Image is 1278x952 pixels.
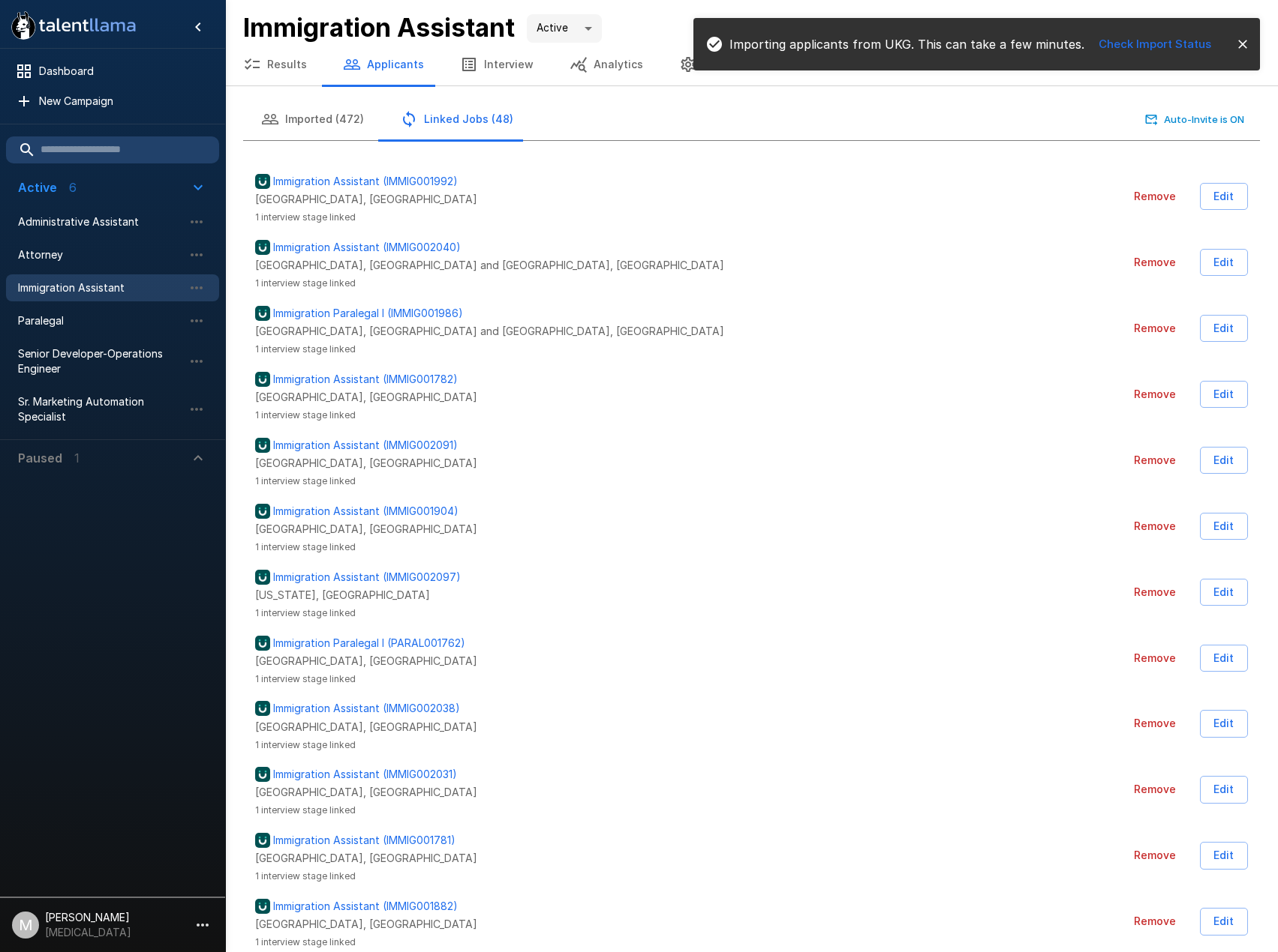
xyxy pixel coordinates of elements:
span: 1 interview stage linked [255,606,913,621]
p: [GEOGRAPHIC_DATA], [GEOGRAPHIC_DATA] [255,785,913,800]
img: ukg_logo.jpeg [255,438,270,453]
span: 1 interview stage linked [255,672,913,687]
a: Immigration Assistant (IMMIG001782) [255,372,913,387]
button: Edit [1200,315,1248,343]
button: close [1231,33,1254,55]
div: Active [527,14,602,43]
button: Interview [442,43,552,85]
p: Immigration Paralegal I (PARAL001762) [273,636,465,651]
p: Immigration Assistant (IMMIG001782) [273,372,458,387]
img: ukg_logo.jpeg [255,636,270,651]
button: Edit [1200,645,1248,672]
a: Immigration Paralegal I (IMMIG001986) [255,306,913,321]
img: ukg_logo.jpeg [255,899,270,914]
span: 1 interview stage linked [255,210,913,225]
p: [GEOGRAPHIC_DATA], [GEOGRAPHIC_DATA] [255,192,913,207]
button: Remove [1128,645,1182,672]
button: Auto-Invite is ON [1142,108,1248,131]
button: Remove [1128,447,1182,475]
img: ukg_logo.jpeg [255,767,270,782]
button: Edit [1200,908,1248,936]
button: Check Import Status [1090,28,1219,60]
button: Remove [1128,842,1182,870]
button: Remove [1128,513,1182,540]
img: ukg_logo.jpeg [255,833,270,848]
img: ukg_logo.jpeg [255,504,270,519]
button: Edit [1200,447,1248,475]
p: Immigration Assistant (IMMIG002038) [273,701,460,716]
button: Remove [1128,776,1182,804]
img: ukg_logo.jpeg [255,306,270,321]
p: Immigration Assistant (IMMIG002091) [273,438,458,453]
a: Immigration Assistant (IMMIG001882) [255,899,913,914]
button: Remove [1128,315,1182,343]
span: 1 interview stage linked [255,869,913,884]
button: Edit [1200,842,1248,870]
button: Settings [661,43,766,85]
button: Edit [1200,249,1248,277]
p: Immigration Assistant (IMMIG002031) [273,767,457,782]
p: Immigration Assistant (IMMIG001882) [273,899,458,914]
span: 1 interview stage linked [255,738,913,753]
button: Edit [1200,183,1248,211]
button: Results [225,43,325,85]
a: Immigration Assistant (IMMIG001904) [255,504,913,519]
span: 1 interview stage linked [255,540,913,555]
img: ukg_logo.jpeg [255,240,270,255]
button: Remove [1128,249,1182,277]
a: Immigration Assistant (IMMIG001781) [255,833,913,848]
button: Remove [1128,381,1182,409]
b: Immigration Assistant [243,12,515,43]
a: Immigration Assistant (IMMIG002091) [255,438,913,453]
a: Immigration Assistant (IMMIG002097) [255,570,913,585]
span: 1 interview stage linked [255,803,913,818]
span: 1 interview stage linked [255,408,913,423]
a: Immigration Assistant (IMMIG001992) [255,174,913,189]
p: [GEOGRAPHIC_DATA], [GEOGRAPHIC_DATA] and [GEOGRAPHIC_DATA], [GEOGRAPHIC_DATA] [255,258,913,273]
a: Immigration Assistant (IMMIG002038) [255,701,913,716]
button: Edit [1200,381,1248,409]
button: Edit [1200,710,1248,738]
a: Immigration Paralegal I (PARAL001762) [255,636,913,651]
p: Immigration Assistant (IMMIG001904) [273,504,459,519]
img: ukg_logo.jpeg [255,701,270,716]
button: Imported (472) [243,98,382,140]
p: Immigration Paralegal I (IMMIG001986) [273,306,463,321]
img: ukg_logo.jpeg [255,570,270,585]
p: [GEOGRAPHIC_DATA], [GEOGRAPHIC_DATA] [255,390,913,405]
button: Remove [1128,183,1182,211]
img: ukg_logo.jpeg [255,372,270,387]
p: [GEOGRAPHIC_DATA], [GEOGRAPHIC_DATA] [255,851,913,866]
p: [GEOGRAPHIC_DATA], [GEOGRAPHIC_DATA] [255,456,913,471]
p: Immigration Assistant (IMMIG002040) [273,240,461,255]
button: Remove [1128,579,1182,606]
a: Immigration Assistant (IMMIG002031) [255,767,913,782]
p: [GEOGRAPHIC_DATA], [GEOGRAPHIC_DATA] [255,522,913,537]
button: Analytics [552,43,661,85]
p: [GEOGRAPHIC_DATA], [GEOGRAPHIC_DATA] [255,720,913,735]
button: Edit [1200,513,1248,540]
span: 1 interview stage linked [255,474,913,489]
img: ukg_logo.jpeg [255,174,270,189]
p: Immigration Assistant (IMMIG001992) [273,174,458,189]
button: Edit [1200,579,1248,606]
button: Linked Jobs (48) [382,98,531,140]
button: Remove [1128,908,1182,936]
p: [GEOGRAPHIC_DATA], [GEOGRAPHIC_DATA] [255,654,913,669]
p: [US_STATE], [GEOGRAPHIC_DATA] [255,588,913,603]
span: 1 interview stage linked [255,935,913,950]
button: Applicants [325,43,442,85]
p: Immigration Assistant (IMMIG001781) [273,833,456,848]
a: Immigration Assistant (IMMIG002040) [255,240,913,255]
p: Immigration Assistant (IMMIG002097) [273,570,461,585]
button: Remove [1128,710,1182,738]
p: [GEOGRAPHIC_DATA], [GEOGRAPHIC_DATA] and [GEOGRAPHIC_DATA], [GEOGRAPHIC_DATA] [255,324,913,339]
span: 1 interview stage linked [255,342,913,357]
button: Edit [1200,776,1248,804]
p: Importing applicants from UKG. This can take a few minutes. [729,35,1084,53]
span: 1 interview stage linked [255,276,913,291]
p: [GEOGRAPHIC_DATA], [GEOGRAPHIC_DATA] [255,917,913,932]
